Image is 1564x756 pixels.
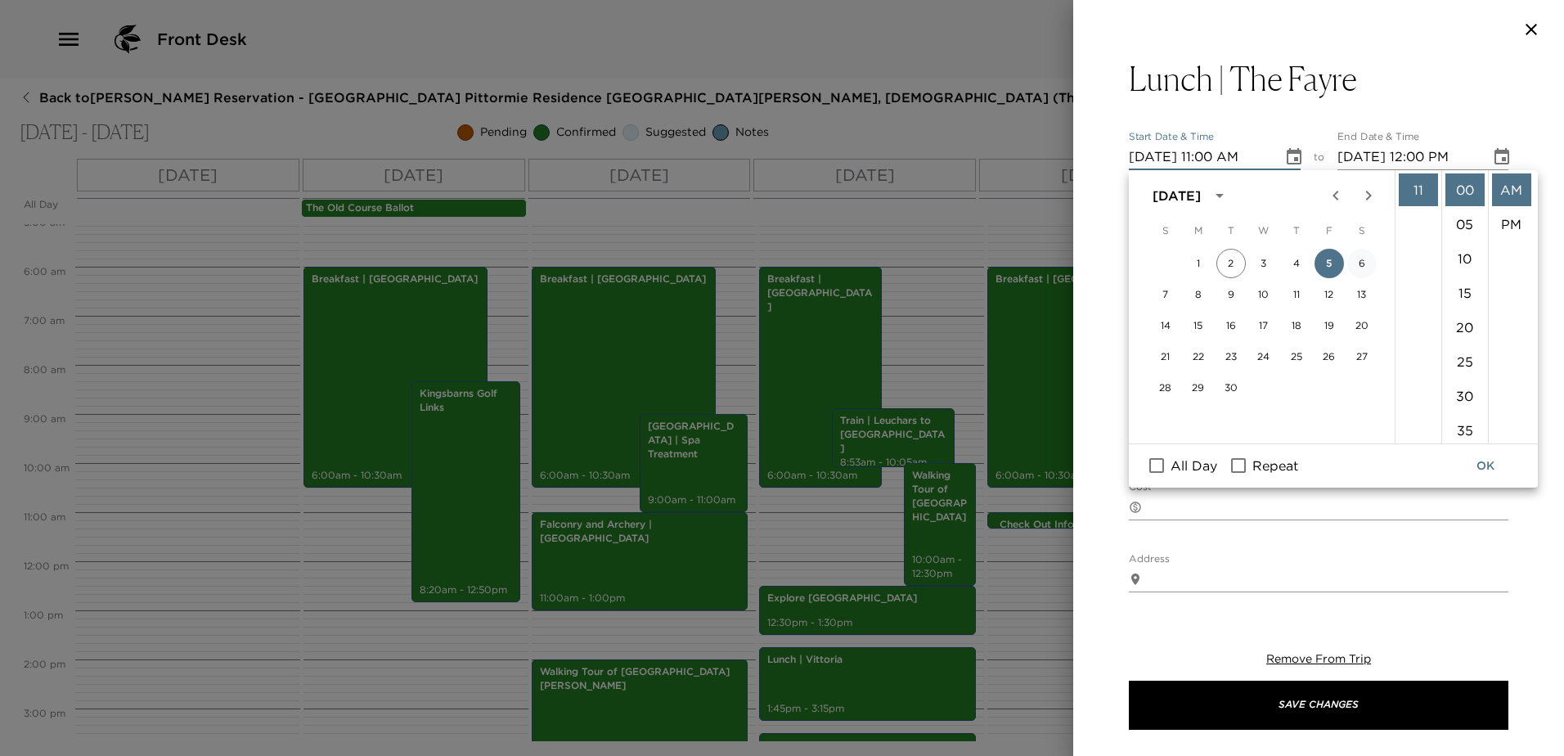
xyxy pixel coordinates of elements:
[1282,214,1311,247] span: Thursday
[1445,414,1485,447] li: 35 minutes
[1249,342,1279,371] button: 24
[1492,208,1531,241] li: PM
[1485,141,1518,173] button: Choose date, selected date is Sep 5, 2025
[1129,681,1508,730] button: Save Changes
[1282,249,1311,278] button: 4
[1399,173,1438,206] li: 11 hours
[1266,651,1371,668] button: Remove From Trip
[1151,373,1180,403] button: 28
[1216,214,1246,247] span: Tuesday
[1252,456,1298,475] span: Repeat
[1129,552,1170,566] label: Address
[1445,345,1485,378] li: 25 minutes
[1184,214,1213,247] span: Monday
[1129,130,1214,144] label: Start Date & Time
[1249,249,1279,278] button: 3
[1488,170,1535,443] ul: Select meridiem
[1347,249,1377,278] button: 6
[1282,342,1311,371] button: 25
[1184,373,1213,403] button: 29
[1314,151,1324,170] span: to
[1315,342,1344,371] button: 26
[1151,311,1180,340] button: 14
[1216,373,1246,403] button: 30
[1315,311,1344,340] button: 19
[1315,280,1344,309] button: 12
[1347,342,1377,371] button: 27
[1347,214,1377,247] span: Saturday
[1445,208,1485,241] li: 5 minutes
[1249,311,1279,340] button: 17
[1184,249,1213,278] button: 1
[1282,311,1311,340] button: 18
[1151,280,1180,309] button: 7
[1459,451,1512,481] button: OK
[1445,173,1485,206] li: 0 minutes
[1184,342,1213,371] button: 22
[1151,342,1180,371] button: 21
[1153,186,1201,205] div: [DATE]
[1216,342,1246,371] button: 23
[1395,170,1441,443] ul: Select hours
[1315,249,1344,278] button: 5
[1129,144,1271,170] input: MM/DD/YYYY hh:mm aa
[1129,59,1357,98] h3: Lunch | The Fayre
[1347,280,1377,309] button: 13
[1216,249,1246,278] button: 2
[1184,311,1213,340] button: 15
[1266,651,1371,666] span: Remove From Trip
[1216,280,1246,309] button: 9
[1337,144,1480,170] input: MM/DD/YYYY hh:mm aa
[1151,214,1180,247] span: Sunday
[1492,173,1531,206] li: AM
[1249,280,1279,309] button: 10
[1445,380,1485,412] li: 30 minutes
[1129,59,1508,98] button: Lunch | The Fayre
[1315,214,1344,247] span: Friday
[1216,311,1246,340] button: 16
[1445,242,1485,275] li: 10 minutes
[1319,179,1352,212] button: Previous month
[1184,280,1213,309] button: 8
[1352,179,1385,212] button: Next month
[1441,170,1488,443] ul: Select minutes
[1206,182,1234,209] button: calendar view is open, switch to year view
[1445,311,1485,344] li: 20 minutes
[1171,456,1217,475] span: All Day
[1347,311,1377,340] button: 20
[1337,130,1419,144] label: End Date & Time
[1282,280,1311,309] button: 11
[1249,214,1279,247] span: Wednesday
[1445,277,1485,309] li: 15 minutes
[1278,141,1310,173] button: Choose date, selected date is Sep 5, 2025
